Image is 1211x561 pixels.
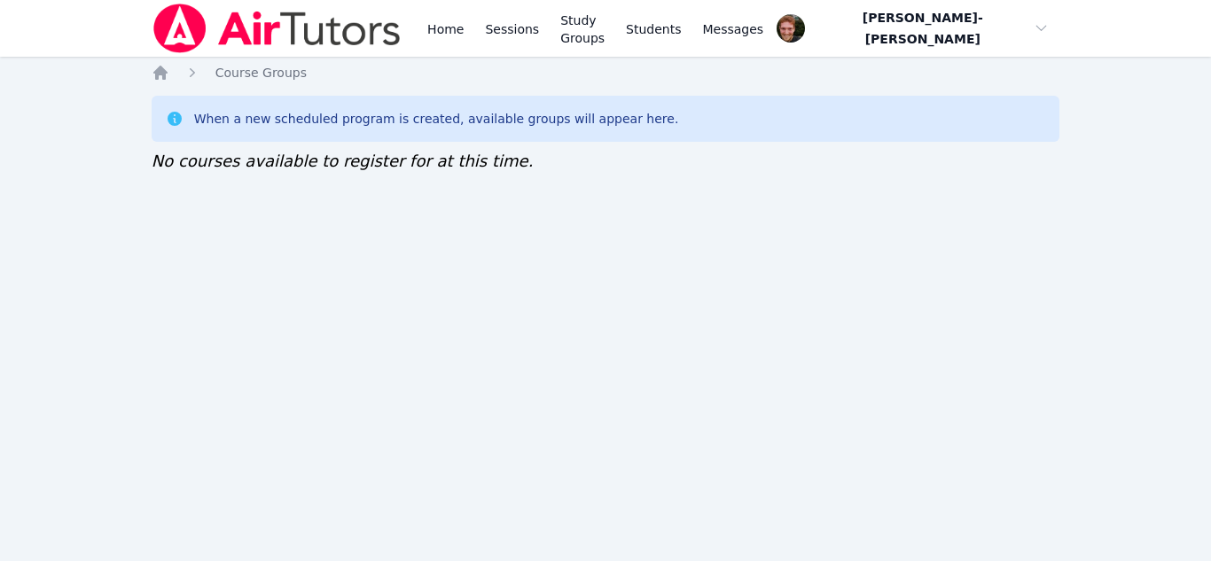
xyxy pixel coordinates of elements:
span: Messages [703,20,764,38]
span: No courses available to register for at this time. [152,152,534,170]
a: Course Groups [215,64,307,82]
div: When a new scheduled program is created, available groups will appear here. [194,110,679,128]
span: Course Groups [215,66,307,80]
img: Air Tutors [152,4,402,53]
nav: Breadcrumb [152,64,1060,82]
